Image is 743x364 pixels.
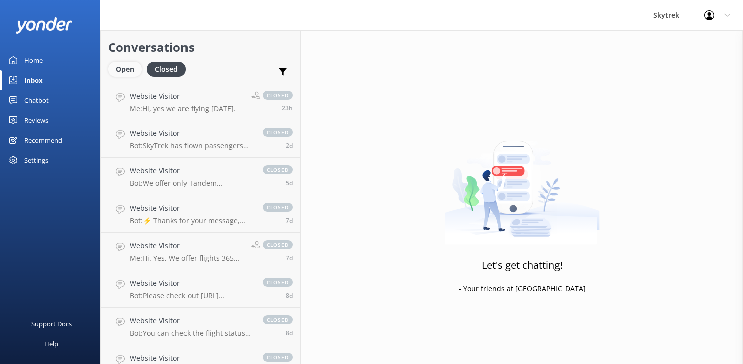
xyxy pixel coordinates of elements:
a: Website VisitorMe:Hi, yes we are flying [DATE].closed23h [101,83,300,120]
a: Website VisitorBot:You can check the flight status at the top right corner of our website to see ... [101,308,300,345]
h4: Website Visitor [130,278,253,289]
a: Website VisitorBot:SkyTrek has flown passengers aged [DEMOGRAPHIC_DATA]. Passengers aged [DEMOGRA... [101,120,300,158]
div: Help [44,334,58,354]
div: Support Docs [31,314,72,334]
p: Bot: ⚡ Thanks for your message, we'll get back to you as soon as we can. You're also welcome to k... [130,216,253,225]
p: Bot: You can check the flight status at the top right corner of our website to see if flights are... [130,329,253,338]
p: Bot: SkyTrek has flown passengers aged [DEMOGRAPHIC_DATA]. Passengers aged [DEMOGRAPHIC_DATA] or ... [130,141,253,150]
h4: Website Visitor [130,91,236,102]
span: closed [263,128,293,137]
a: Closed [147,63,191,74]
h4: Website Visitor [130,240,244,251]
p: - Your friends at [GEOGRAPHIC_DATA] [459,283,586,294]
div: Home [24,50,43,70]
div: Recommend [24,130,62,150]
span: closed [263,240,293,249]
span: Sep 01 2025 04:00pm (UTC +12:00) Pacific/Auckland [286,216,293,225]
span: closed [263,91,293,100]
h3: Let's get chatting! [482,257,563,273]
p: Me: Hi, yes we are flying [DATE]. [130,104,236,113]
div: Reviews [24,110,48,130]
div: Settings [24,150,48,170]
div: Inbox [24,70,43,90]
span: closed [263,203,293,212]
span: closed [263,353,293,362]
span: Sep 08 2025 08:47am (UTC +12:00) Pacific/Auckland [282,104,293,112]
h4: Website Visitor [130,203,253,214]
p: Me: Hi. Yes, We offer flights 365 days a year. [130,254,244,263]
a: Website VisitorBot:⚡ Thanks for your message, we'll get back to you as soon as we can. You're als... [101,195,300,233]
img: yonder-white-logo.png [15,17,73,34]
span: closed [263,278,293,287]
p: Bot: We offer only Tandem Paraglide/Hang-glide. The pilot may let you take control for a while af... [130,179,253,188]
span: Sep 06 2025 10:36pm (UTC +12:00) Pacific/Auckland [286,141,293,150]
a: Website VisitorMe:Hi. Yes, We offer flights 365 days a year.closed7d [101,233,300,270]
span: Aug 31 2025 08:29am (UTC +12:00) Pacific/Auckland [286,329,293,337]
h2: Conversations [108,38,293,57]
span: closed [263,315,293,324]
div: Chatbot [24,90,49,110]
p: Bot: Please check out [URL][DOMAIN_NAME] for availability as the number of slots can change with ... [130,291,253,300]
h4: Website Visitor [130,353,253,364]
h4: Website Visitor [130,165,253,176]
span: Aug 31 2025 08:59am (UTC +12:00) Pacific/Auckland [286,291,293,300]
a: Website VisitorBot:We offer only Tandem Paraglide/Hang-glide. The pilot may let you take control ... [101,158,300,195]
a: Open [108,63,147,74]
div: Closed [147,62,186,77]
img: artwork of a man stealing a conversation from at giant smartphone [445,120,600,245]
h4: Website Visitor [130,128,253,139]
h4: Website Visitor [130,315,253,326]
span: Sep 04 2025 02:38am (UTC +12:00) Pacific/Auckland [286,179,293,187]
div: Open [108,62,142,77]
span: closed [263,165,293,174]
span: Sep 01 2025 09:27am (UTC +12:00) Pacific/Auckland [286,254,293,262]
a: Website VisitorBot:Please check out [URL][DOMAIN_NAME] for availability as the number of slots ca... [101,270,300,308]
